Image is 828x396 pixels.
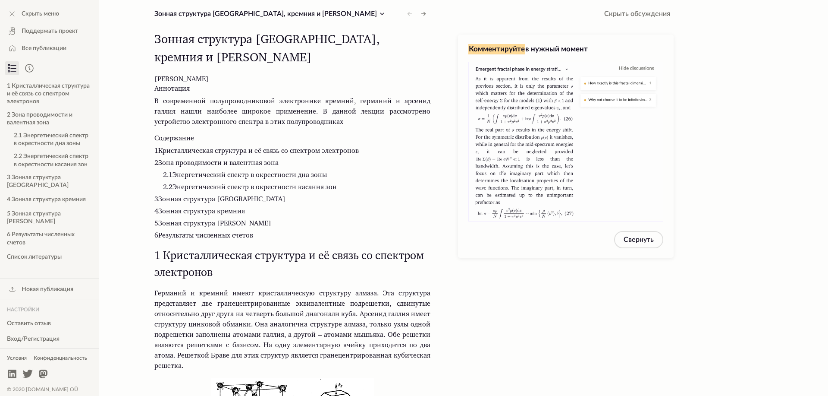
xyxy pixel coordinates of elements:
[154,248,430,282] h2: 1 Кристаллическая структура и её связь со спектром электронов
[468,44,525,54] span: Комментируйте
[614,231,663,248] button: Свернуть
[154,208,245,215] span: Зонная структура кремния
[154,160,279,166] span: Зона проводимости и валентная зона
[154,160,158,166] span: 2
[154,288,430,371] p: Германий и кремний имеют кристаллическую структуру алмаза. Эта структура представляет две гранеце...
[154,160,279,166] a: 2Зона проводимости и валентная зона
[154,96,430,127] p: В современной полупроводниковой электронике кремний, германий и арсенид галлия нашли наиболее шир...
[154,76,209,82] span: [PERSON_NAME]
[154,220,271,227] a: 5Зонная структура [PERSON_NAME]
[468,44,663,54] h3: в нужный момент
[163,184,172,190] span: 2.2
[163,172,327,178] a: 2.1Энергетический спектр в окрестности дна зоны
[154,232,253,239] span: Результаты численных счетов
[163,184,337,190] span: Энергетический спектр в окрестности касания зон
[154,31,430,67] h1: Зонная структура [GEOGRAPHIC_DATA], кремния и [PERSON_NAME]
[154,148,158,154] span: 1
[163,184,337,190] a: 2.2Энергетический спектр в окрестности касания зон
[154,85,430,93] h6: Аннотация
[154,208,245,215] a: 4Зонная структура кремния
[154,232,253,239] a: 6Результаты численных счетов
[154,220,271,227] span: Зонная структура [PERSON_NAME]
[154,208,158,215] span: 4
[163,172,172,178] span: 2.1
[163,172,327,178] span: Энергетический спектр в окрестности дна зоны
[154,134,430,143] h6: Содержание
[154,196,158,203] span: 3
[154,148,359,154] a: 1Кристаллическая структура и её связь со спектром электронов
[154,220,158,227] span: 5
[154,148,359,154] span: Кристаллическая структура и её связь со спектром электронов
[154,196,285,203] span: Зонная структура [GEOGRAPHIC_DATA]
[151,7,391,21] button: Зонная структура [GEOGRAPHIC_DATA], кремния и [PERSON_NAME]
[154,232,158,239] span: 6
[154,196,285,203] a: 3Зонная структура [GEOGRAPHIC_DATA]
[154,10,377,17] span: Зонная структура [GEOGRAPHIC_DATA], кремния и [PERSON_NAME]
[604,9,670,19] span: Скрыть обсуждения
